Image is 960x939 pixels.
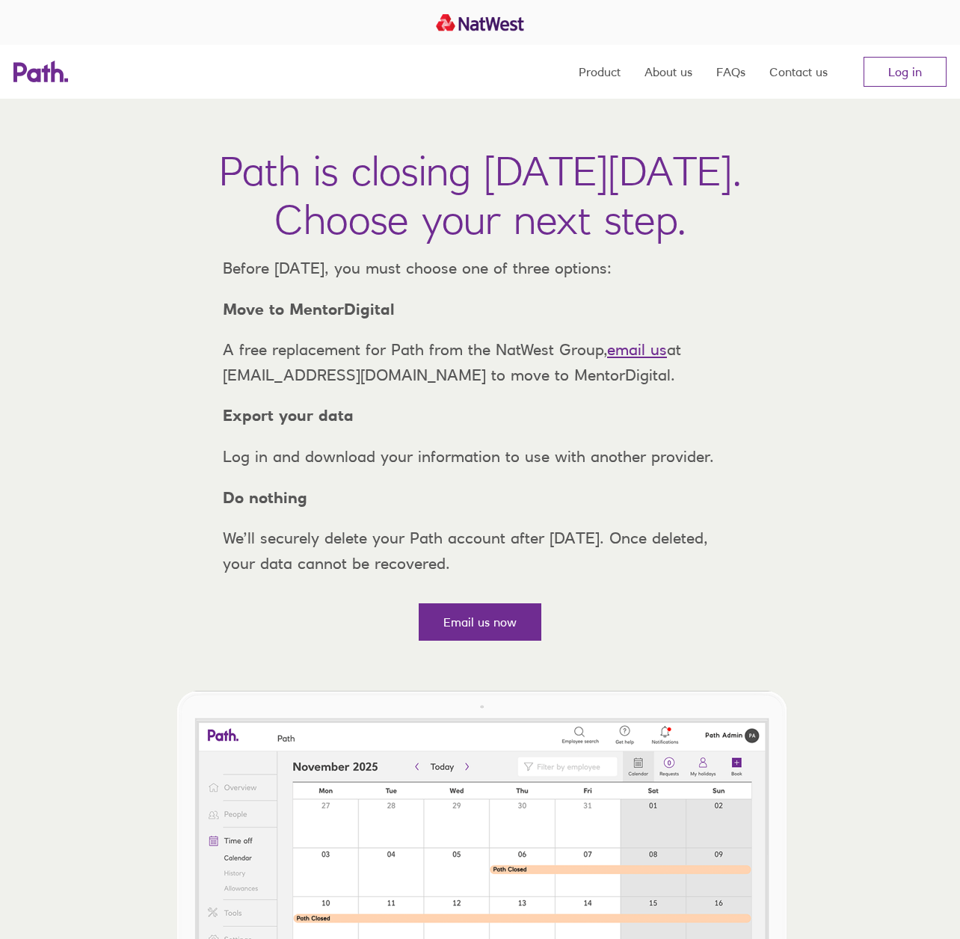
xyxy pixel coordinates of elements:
h1: Path is closing [DATE][DATE]. Choose your next step. [219,147,742,244]
strong: Move to MentorDigital [223,300,395,318]
a: Email us now [419,603,541,641]
a: email us [607,340,667,359]
a: Contact us [769,45,828,99]
a: Log in [864,57,947,87]
p: Before [DATE], you must choose one of three options: [211,256,749,281]
strong: Export your data [223,406,354,425]
p: We’ll securely delete your Path account after [DATE]. Once deleted, your data cannot be recovered. [211,526,749,576]
p: A free replacement for Path from the NatWest Group, at [EMAIL_ADDRESS][DOMAIN_NAME] to move to Me... [211,337,749,387]
strong: Do nothing [223,488,307,507]
a: FAQs [716,45,745,99]
a: About us [644,45,692,99]
p: Log in and download your information to use with another provider. [211,444,749,469]
a: Product [579,45,621,99]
